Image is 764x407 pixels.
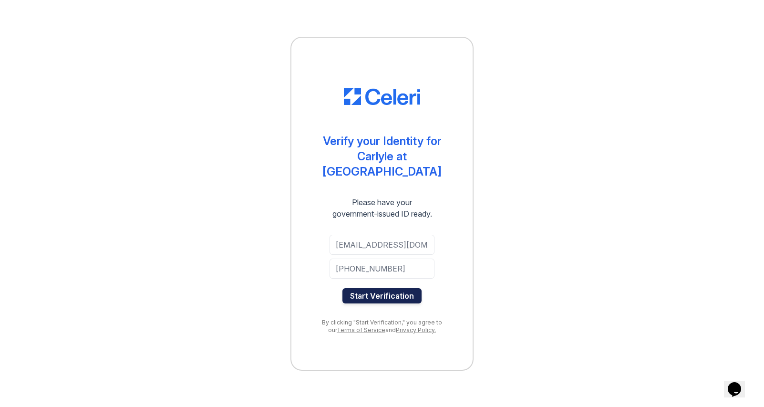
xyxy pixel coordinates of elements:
[310,319,454,334] div: By clicking "Start Verification," you agree to our and
[342,288,422,303] button: Start Verification
[337,326,385,334] a: Terms of Service
[724,369,754,397] iframe: chat widget
[344,88,420,105] img: CE_Logo_Blue-a8612792a0a2168367f1c8372b55b34899dd931a85d93a1a3d3e32e68fde9ad4.png
[330,259,434,279] input: Phone
[310,134,454,179] div: Verify your Identity for Carlyle at [GEOGRAPHIC_DATA]
[396,326,436,334] a: Privacy Policy.
[315,197,449,219] div: Please have your government-issued ID ready.
[330,235,434,255] input: Email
